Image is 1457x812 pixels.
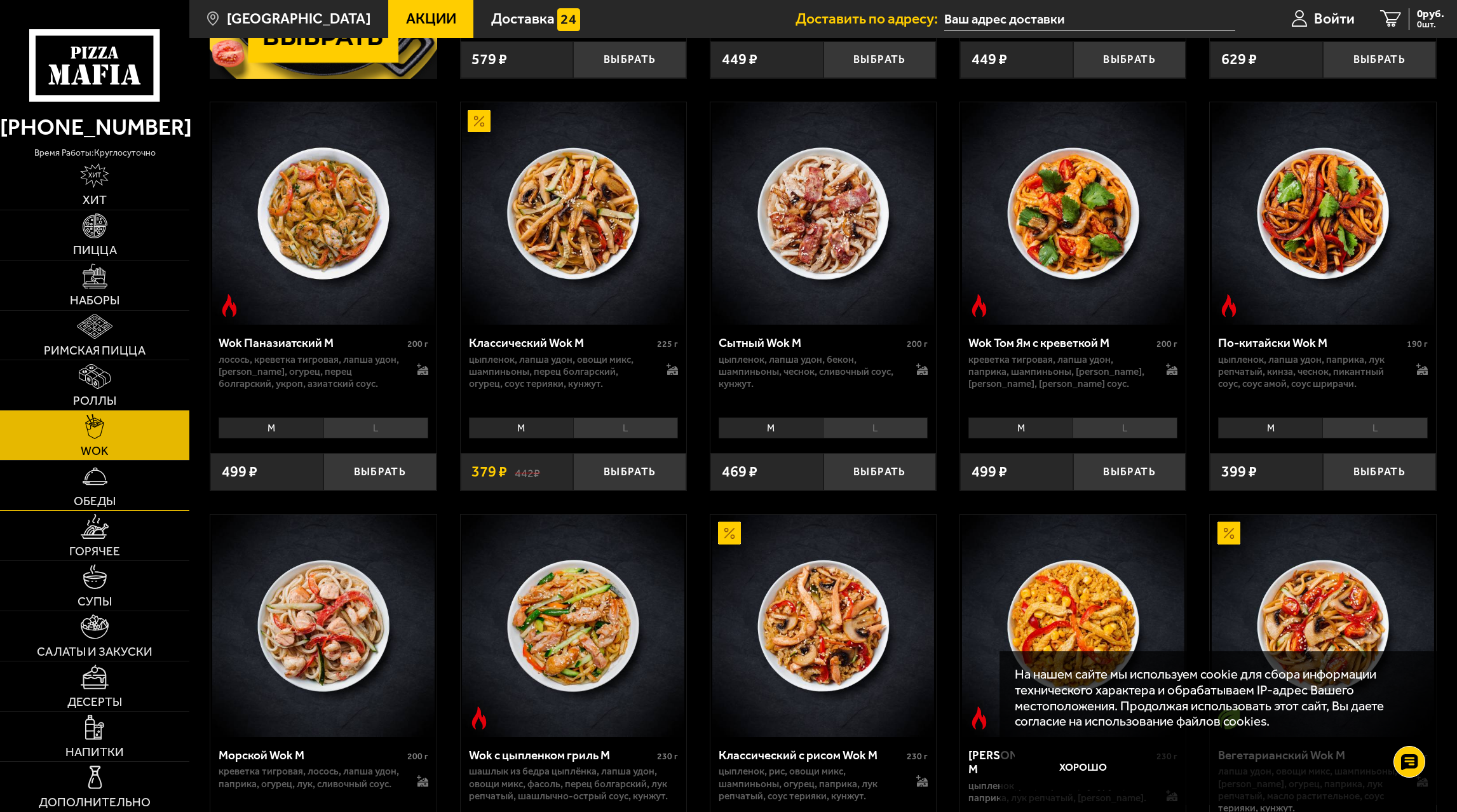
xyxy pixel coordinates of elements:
button: Выбрать [1323,453,1436,491]
span: [GEOGRAPHIC_DATA] [227,12,371,27]
p: креветка тигровая, лапша удон, паприка, шампиньоны, [PERSON_NAME], [PERSON_NAME], [PERSON_NAME] с... [968,354,1151,390]
a: АкционныйВегетарианское блюдоВегетарианский Wok M [1210,515,1435,737]
img: Акционный [1217,522,1240,545]
span: 449 ₽ [722,52,757,67]
span: 190 г [1407,339,1428,349]
img: Вегетарианский Wok M [1212,515,1434,737]
span: Акции [406,12,456,27]
p: лосось, креветка тигровая, лапша удон, [PERSON_NAME], огурец, перец болгарский, укроп, азиатский ... [219,354,401,390]
div: Wok Том Ям с креветкой M [968,336,1153,351]
li: M [469,417,573,439]
span: 499 ₽ [972,464,1007,480]
div: Wok Паназиатский M [219,336,403,351]
span: 379 ₽ [471,464,507,480]
a: Острое блюдоWok с цыпленком гриль M [461,515,686,737]
p: шашлык из бедра цыплёнка, лапша удон, овощи микс, фасоль, перец болгарский, лук репчатый, шашлычн... [469,766,678,802]
img: По-китайски Wok M [1212,102,1434,325]
span: WOK [81,445,109,457]
span: Напитки [65,746,124,758]
input: Ваш адрес доставки [944,8,1236,31]
a: Сытный Wok M [710,102,936,325]
div: [PERSON_NAME] с рисом Wok M [968,748,1153,778]
span: 629 ₽ [1221,52,1257,67]
img: Острое блюдо [1217,294,1240,317]
span: 230 г [907,751,928,762]
span: Супы [78,595,112,607]
img: Острое блюдо [218,294,241,317]
span: Доставка [491,12,555,27]
div: Сытный Wok M [719,336,904,351]
span: Десерты [67,696,122,708]
span: Войти [1314,12,1355,27]
a: Морской Wok M [210,515,436,737]
li: L [823,417,928,439]
span: Роллы [73,395,116,407]
a: Острое блюдоWok Паназиатский M [210,102,436,325]
span: Обеды [74,495,116,507]
span: Салаты и закуски [37,646,152,658]
span: 200 г [407,751,428,762]
span: Дополнительно [39,796,151,808]
div: Классический Wok M [469,336,654,351]
span: 469 ₽ [722,464,757,480]
button: Выбрать [1073,453,1186,491]
img: Классический Wok M [462,102,684,325]
button: Выбрать [323,453,437,491]
s: 442 ₽ [515,464,540,480]
li: L [323,417,428,439]
span: Пицца [73,244,117,256]
p: цыпленок, рис, овощи микс, шампиньоны, огурец, паприка, лук репчатый, соус терияки, кунжут. [719,766,901,802]
span: 225 г [657,339,678,349]
span: Доставить по адресу: [796,12,944,27]
span: 200 г [407,339,428,349]
button: Выбрать [1323,41,1436,79]
img: Острое блюдо [968,294,991,317]
img: Острое блюдо [468,707,491,729]
p: креветка тигровая, лосось, лапша удон, паприка, огурец, лук, сливочный соус. [219,766,401,790]
button: Выбрать [573,41,686,79]
li: L [1073,417,1177,439]
li: L [1322,417,1427,439]
span: 399 ₽ [1221,464,1257,480]
img: Акционный [718,522,741,545]
a: АкционныйКлассический с рисом Wok M [710,515,936,737]
span: 200 г [1156,339,1177,349]
p: цыпленок, лапша удон, овощи микс, шампиньоны, перец болгарский, огурец, соус терияки, кунжут. [469,354,651,390]
img: Карри с рисом Wok M [962,515,1184,737]
p: цыпленок, лапша удон, паприка, лук репчатый, кинза, чеснок, пикантный соус, соус Амой, соус шрирачи. [1218,354,1400,390]
img: 15daf4d41897b9f0e9f617042186c801.svg [557,8,580,31]
button: Выбрать [823,453,937,491]
li: M [219,417,323,439]
a: Острое блюдоПо-китайски Wok M [1210,102,1435,325]
li: L [573,417,678,439]
button: Выбрать [1073,41,1186,79]
button: Выбрать [573,453,686,491]
span: 0 шт. [1417,20,1444,29]
div: Wok с цыпленком гриль M [469,748,654,763]
span: 579 ₽ [471,52,507,67]
span: 230 г [657,751,678,762]
p: цыпленок, лапша удон, бекон, шампиньоны, чеснок, сливочный соус, кунжут. [719,354,901,390]
img: Wok Том Ям с креветкой M [962,102,1184,325]
span: 0 руб. [1417,8,1444,19]
div: Классический с рисом Wok M [719,748,904,763]
span: Горячее [69,545,120,557]
button: Выбрать [823,41,937,79]
p: цыпленок, рис, морковь, кукуруза, паприка, лук репчатый, [PERSON_NAME]. [968,780,1151,804]
a: АкционныйКлассический Wok M [461,102,686,325]
img: Акционный [468,110,491,133]
img: Сытный Wok M [712,102,935,325]
div: По-китайски Wok M [1218,336,1403,351]
img: Классический с рисом Wok M [712,515,935,737]
span: 200 г [907,339,928,349]
img: Морской Wok M [212,515,435,737]
img: Острое блюдо [968,707,991,729]
p: На нашем сайте мы используем cookie для сбора информации технического характера и обрабатываем IP... [1015,667,1414,729]
li: M [719,417,823,439]
span: Наборы [70,294,119,306]
a: Острое блюдоКарри с рисом Wok M [960,515,1186,737]
div: Морской Wok M [219,748,403,763]
li: M [968,417,1073,439]
span: Римская пицца [44,344,146,356]
img: Wok Паназиатский M [212,102,435,325]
